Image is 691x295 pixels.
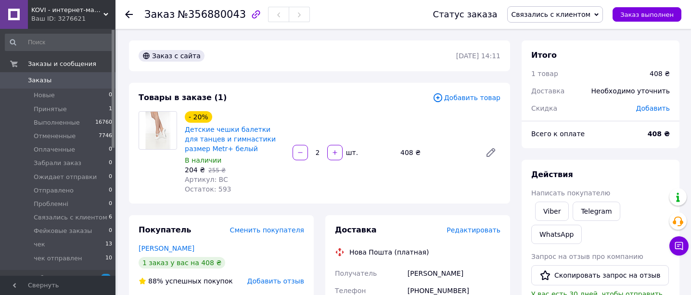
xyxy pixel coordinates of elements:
[406,265,502,282] div: [PERSON_NAME]
[34,145,75,154] span: Оплаченные
[144,9,175,20] span: Заказ
[531,189,610,197] span: Написать покупателю
[109,145,112,154] span: 0
[531,130,585,138] span: Всего к оплате
[512,11,591,18] span: Связались с клиентом
[230,226,304,234] span: Сменить покупателя
[139,276,233,286] div: успешных покупок
[531,51,557,60] span: Итого
[139,257,225,269] div: 1 заказ у вас на 408 ₴
[185,126,276,153] a: Детские чешки балетки для танцев и гимнастики размер Metr+ белый
[531,87,564,95] span: Доставка
[650,69,670,78] div: 408 ₴
[433,10,498,19] div: Статус заказа
[28,60,96,68] span: Заказы и сообщения
[447,226,500,234] span: Редактировать
[28,274,65,282] span: Сообщения
[139,244,194,252] a: [PERSON_NAME]
[34,227,92,235] span: Фейковые заказы
[109,200,112,208] span: 0
[648,130,670,138] b: 408 ₴
[344,148,359,157] div: шт.
[28,76,51,85] span: Заказы
[139,225,191,234] span: Покупатель
[208,167,226,174] span: 255 ₴
[535,202,569,221] a: Viber
[178,9,246,20] span: №356880043
[34,254,82,263] span: чек отправлен
[34,240,45,249] span: чек
[144,112,172,149] img: Детские чешки балетки для танцев и гимнастики размер Metr+ белый
[34,159,81,167] span: Забрали заказ
[531,225,582,244] a: WhatsApp
[531,70,558,77] span: 1 товар
[347,247,431,257] div: Нова Пошта (платная)
[34,186,74,195] span: Отправлено
[456,52,500,60] time: [DATE] 14:11
[95,118,112,127] span: 16760
[613,7,681,22] button: Заказ выполнен
[185,176,228,183] span: Артикул: BC
[139,50,205,62] div: Заказ с сайта
[34,213,107,222] span: Связались с клиентом
[34,105,67,114] span: Принятые
[531,265,669,285] button: Скопировать запрос на отзыв
[34,173,97,181] span: Ожидает отправки
[109,213,112,222] span: 6
[531,253,643,260] span: Запрос на отзыв про компанию
[185,185,231,193] span: Остаток: 593
[31,14,115,23] div: Ваш ID: 3276621
[335,269,377,277] span: Получатель
[148,277,163,285] span: 88%
[669,236,689,256] button: Чат с покупателем
[185,111,212,123] div: - 20%
[101,274,111,282] span: 2
[99,132,112,141] span: 7746
[34,118,80,127] span: Выполненные
[105,254,112,263] span: 10
[109,159,112,167] span: 0
[531,170,573,179] span: Действия
[125,10,133,19] div: Вернуться назад
[185,166,205,174] span: 204 ₴
[573,202,620,221] a: Telegram
[636,104,670,112] span: Добавить
[620,11,674,18] span: Заказ выполнен
[109,91,112,100] span: 0
[109,105,112,114] span: 1
[109,186,112,195] span: 0
[397,146,477,159] div: 408 ₴
[34,200,68,208] span: Проблемні
[247,277,304,285] span: Добавить отзыв
[531,104,557,112] span: Скидка
[481,143,500,162] a: Редактировать
[433,92,500,103] span: Добавить товар
[5,34,113,51] input: Поиск
[185,156,221,164] span: В наличии
[109,227,112,235] span: 0
[34,132,76,141] span: Отмененные
[31,6,103,14] span: KOVI - интернет-магазин для дома и одыха
[105,240,112,249] span: 13
[34,91,55,100] span: Новые
[335,225,377,234] span: Доставка
[586,80,676,102] div: Необходимо уточнить
[109,173,112,181] span: 0
[139,93,227,102] span: Товары в заказе (1)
